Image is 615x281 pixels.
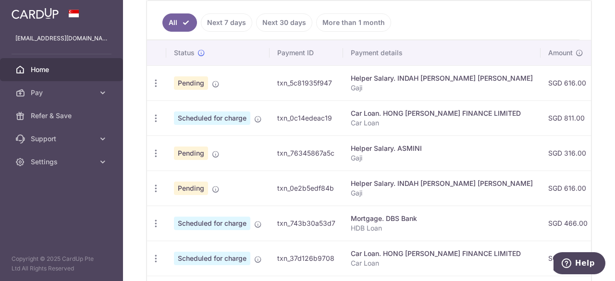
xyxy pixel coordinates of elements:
[31,88,94,98] span: Pay
[174,76,208,90] span: Pending
[316,13,391,32] a: More than 1 month
[201,13,252,32] a: Next 7 days
[541,65,595,100] td: SGD 616.00
[541,135,595,171] td: SGD 316.00
[174,252,250,265] span: Scheduled for charge
[351,188,533,198] p: Gaji
[351,179,533,188] div: Helper Salary. INDAH [PERSON_NAME] [PERSON_NAME]
[270,65,343,100] td: txn_5c81935f947
[351,249,533,258] div: Car Loan. HONG [PERSON_NAME] FINANCE LIMITED
[553,252,605,276] iframe: Opens a widget where you can find more information
[548,48,573,58] span: Amount
[12,8,59,19] img: CardUp
[270,241,343,276] td: txn_37d126b9708
[15,34,108,43] p: [EMAIL_ADDRESS][DOMAIN_NAME]
[174,182,208,195] span: Pending
[351,153,533,163] p: Gaji
[541,206,595,241] td: SGD 466.00
[541,241,595,276] td: SGD 811.00
[31,111,94,121] span: Refer & Save
[31,157,94,167] span: Settings
[270,135,343,171] td: txn_76345867a5c
[541,171,595,206] td: SGD 616.00
[351,109,533,118] div: Car Loan. HONG [PERSON_NAME] FINANCE LIMITED
[351,223,533,233] p: HDB Loan
[174,217,250,230] span: Scheduled for charge
[270,206,343,241] td: txn_743b30a53d7
[270,40,343,65] th: Payment ID
[351,83,533,93] p: Gaji
[351,73,533,83] div: Helper Salary. INDAH [PERSON_NAME] [PERSON_NAME]
[174,147,208,160] span: Pending
[270,100,343,135] td: txn_0c14edeac19
[256,13,312,32] a: Next 30 days
[174,111,250,125] span: Scheduled for charge
[351,118,533,128] p: Car Loan
[343,40,541,65] th: Payment details
[351,214,533,223] div: Mortgage. DBS Bank
[162,13,197,32] a: All
[541,100,595,135] td: SGD 811.00
[31,134,94,144] span: Support
[270,171,343,206] td: txn_0e2b5edf84b
[351,144,533,153] div: Helper Salary. ASMINI
[174,48,195,58] span: Status
[351,258,533,268] p: Car Loan
[31,65,94,74] span: Home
